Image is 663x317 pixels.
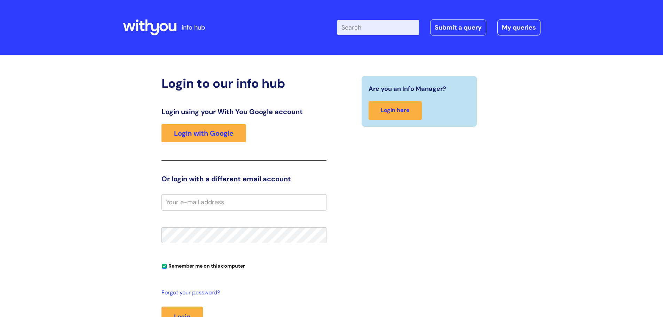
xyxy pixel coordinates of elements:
h3: Login using your With You Google account [161,108,326,116]
span: Are you an Info Manager? [369,83,446,94]
a: Forgot your password? [161,288,323,298]
div: You can uncheck this option if you're logging in from a shared device [161,260,326,271]
input: Search [337,20,419,35]
h3: Or login with a different email account [161,175,326,183]
h2: Login to our info hub [161,76,326,91]
input: Remember me on this computer [162,264,167,269]
a: My queries [497,19,540,35]
a: Submit a query [430,19,486,35]
a: Login here [369,101,422,120]
input: Your e-mail address [161,194,326,210]
a: Login with Google [161,124,246,142]
label: Remember me on this computer [161,261,245,269]
p: info hub [182,22,205,33]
